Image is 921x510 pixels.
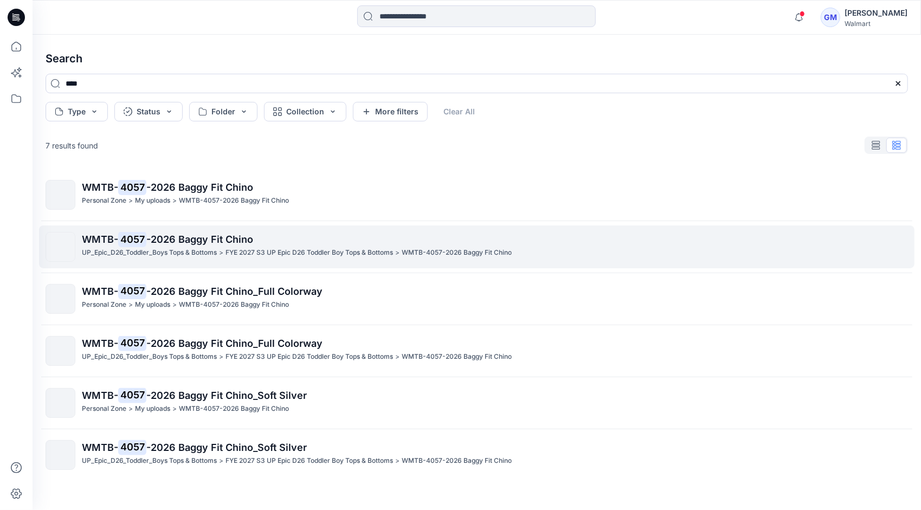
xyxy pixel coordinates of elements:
p: WMTB-4057-2026 Baggy Fit Chino [179,403,289,415]
p: FYE 2027 S3 UP Epic D26 Toddler Boy Tops & Bottoms [226,351,393,363]
p: WMTB-4057-2026 Baggy Fit Chino [402,247,512,259]
span: WMTB- [82,390,118,401]
span: -2026 Baggy Fit Chino [146,182,253,193]
p: > [219,351,223,363]
p: FYE 2027 S3 UP Epic D26 Toddler Boy Tops & Bottoms [226,247,393,259]
p: > [172,403,177,415]
p: My uploads [135,195,170,206]
p: My uploads [135,299,170,311]
a: WMTB-4057-2026 Baggy Fit Chino_Soft SilverPersonal Zone>My uploads>WMTB-4057-2026 Baggy Fit Chino [39,382,914,424]
div: Walmart [845,20,907,28]
p: > [172,299,177,311]
mark: 4057 [118,440,146,455]
div: GM [821,8,840,27]
span: -2026 Baggy Fit Chino_Soft Silver [146,442,307,453]
mark: 4057 [118,179,146,195]
p: FYE 2027 S3 UP Epic D26 Toddler Boy Tops & Bottoms [226,455,393,467]
a: WMTB-4057-2026 Baggy Fit ChinoUP_Epic_D26_Toddler_Boys Tops & Bottoms>FYE 2027 S3 UP Epic D26 Tod... [39,225,914,268]
p: Personal Zone [82,195,126,206]
p: WMTB-4057-2026 Baggy Fit Chino [402,455,512,467]
p: > [395,455,400,467]
p: UP_Epic_D26_Toddler_Boys Tops & Bottoms [82,247,217,259]
span: WMTB- [82,442,118,453]
span: WMTB- [82,286,118,297]
button: Folder [189,102,257,121]
p: > [219,247,223,259]
p: Personal Zone [82,403,126,415]
div: [PERSON_NAME] [845,7,907,20]
a: WMTB-4057-2026 Baggy Fit Chino_Full ColorwayUP_Epic_D26_Toddler_Boys Tops & Bottoms>FYE 2027 S3 U... [39,330,914,372]
span: WMTB- [82,182,118,193]
p: > [128,195,133,206]
a: WMTB-4057-2026 Baggy Fit ChinoPersonal Zone>My uploads>WMTB-4057-2026 Baggy Fit Chino [39,173,914,216]
p: WMTB-4057-2026 Baggy Fit Chino [402,351,512,363]
span: WMTB- [82,234,118,245]
p: > [395,247,400,259]
p: WMTB-4057-2026 Baggy Fit Chino [179,195,289,206]
p: UP_Epic_D26_Toddler_Boys Tops & Bottoms [82,351,217,363]
mark: 4057 [118,283,146,299]
mark: 4057 [118,388,146,403]
span: WMTB- [82,338,118,349]
button: Status [114,102,183,121]
button: Collection [264,102,346,121]
p: > [219,455,223,467]
p: > [128,403,133,415]
a: WMTB-4057-2026 Baggy Fit Chino_Soft SilverUP_Epic_D26_Toddler_Boys Tops & Bottoms>FYE 2027 S3 UP ... [39,434,914,476]
span: -2026 Baggy Fit Chino [146,234,253,245]
p: WMTB-4057-2026 Baggy Fit Chino [179,299,289,311]
button: More filters [353,102,428,121]
p: Personal Zone [82,299,126,311]
a: WMTB-4057-2026 Baggy Fit Chino_Full ColorwayPersonal Zone>My uploads>WMTB-4057-2026 Baggy Fit Chino [39,277,914,320]
p: UP_Epic_D26_Toddler_Boys Tops & Bottoms [82,455,217,467]
span: -2026 Baggy Fit Chino_Soft Silver [146,390,307,401]
p: > [395,351,400,363]
p: 7 results found [46,140,98,151]
span: -2026 Baggy Fit Chino_Full Colorway [146,338,323,349]
p: > [128,299,133,311]
mark: 4057 [118,231,146,247]
h4: Search [37,43,917,74]
mark: 4057 [118,335,146,351]
span: -2026 Baggy Fit Chino_Full Colorway [146,286,323,297]
p: > [172,195,177,206]
p: My uploads [135,403,170,415]
button: Type [46,102,108,121]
